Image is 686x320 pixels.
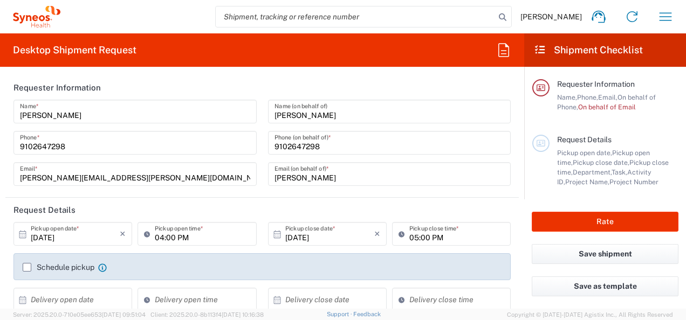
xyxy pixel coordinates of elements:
[557,135,612,144] span: Request Details
[102,311,146,318] span: [DATE] 09:51:04
[13,205,76,215] h2: Request Details
[374,225,380,242] i: ×
[507,310,673,319] span: Copyright © [DATE]-[DATE] Agistix Inc., All Rights Reserved
[557,93,577,101] span: Name,
[532,212,678,232] button: Rate
[534,44,643,57] h2: Shipment Checklist
[327,311,354,317] a: Support
[557,80,635,88] span: Requester Information
[573,168,612,176] span: Department,
[150,311,264,318] span: Client: 2025.20.0-8b113f4
[532,244,678,264] button: Save shipment
[532,276,678,296] button: Save as template
[216,6,495,27] input: Shipment, tracking or reference number
[565,178,609,186] span: Project Name,
[13,44,136,57] h2: Desktop Shipment Request
[578,103,636,111] span: On behalf of Email
[612,168,627,176] span: Task,
[353,311,381,317] a: Feedback
[520,12,582,22] span: [PERSON_NAME]
[222,311,264,318] span: [DATE] 10:16:38
[577,93,598,101] span: Phone,
[598,93,618,101] span: Email,
[557,149,612,157] span: Pickup open date,
[23,263,94,272] label: Schedule pickup
[120,225,126,242] i: ×
[573,158,629,166] span: Pickup close date,
[13,311,146,318] span: Server: 2025.20.0-710e05ee653
[609,178,658,186] span: Project Number
[13,82,101,93] h2: Requester Information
